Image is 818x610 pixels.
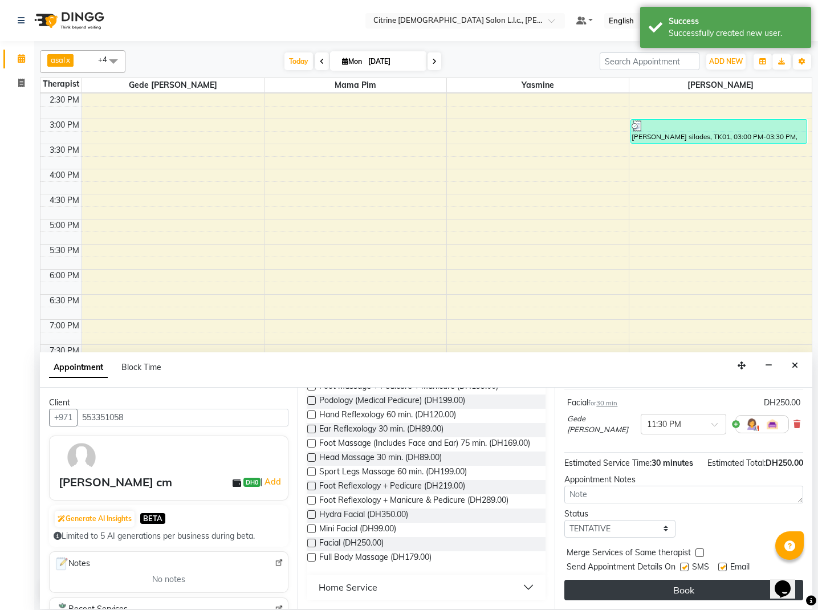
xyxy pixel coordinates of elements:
button: Book [564,580,803,600]
span: Send Appointment Details On [567,561,675,575]
span: Foot Massage + Pedicure + Manicure (DH199.00) [319,380,498,395]
div: 3:30 PM [47,144,82,156]
div: 5:30 PM [47,245,82,257]
div: Appointment Notes [564,474,803,486]
div: Status [564,508,675,520]
img: avatar [65,441,98,474]
a: Add [263,475,283,489]
div: Client [49,397,288,409]
div: Home Service [319,580,377,594]
button: Home Service [312,577,542,597]
div: 2:30 PM [47,94,82,106]
img: logo [29,5,107,36]
span: Hand Reflexology 60 min. (DH120.00) [319,409,456,423]
span: [PERSON_NAME] [629,78,812,92]
span: Hydra Facial (DH350.00) [319,509,408,523]
span: SMS [692,561,709,575]
button: Close [787,357,803,375]
button: ADD NEW [706,54,746,70]
span: Estimated Total: [707,458,766,468]
input: 2025-09-01 [365,53,422,70]
small: for [588,399,617,407]
span: BETA [140,513,165,524]
span: No notes [152,574,185,585]
span: Ear Reflexology 30 min. (DH89.00) [319,423,443,437]
span: Mon [339,57,365,66]
div: 5:00 PM [47,219,82,231]
span: Notes [54,556,90,571]
button: +971 [49,409,78,426]
button: Generate AI Insights [55,511,135,527]
span: Gede [PERSON_NAME] [567,413,636,436]
div: Success [669,15,803,27]
img: Hairdresser.png [745,417,759,431]
span: +4 [98,55,116,64]
span: Foot Massage (Includes Face and Ear) 75 min. (DH169.00) [319,437,530,452]
input: Search Appointment [600,52,699,70]
span: yasmine [447,78,629,92]
img: Interior.png [766,417,779,431]
div: 4:30 PM [47,194,82,206]
div: 7:00 PM [47,320,82,332]
div: 4:00 PM [47,169,82,181]
span: Foot Reflexology + Manicure & Pedicure (DH289.00) [319,494,508,509]
span: ADD NEW [709,57,743,66]
div: 7:30 PM [47,345,82,357]
span: Full Body Massage (DH179.00) [319,551,432,566]
div: 6:30 PM [47,295,82,307]
span: Appointment [49,357,108,378]
iframe: chat widget [770,564,807,599]
span: DH250.00 [766,458,803,468]
div: Facial [567,397,617,409]
input: Search by Name/Mobile/Email/Code [77,409,288,426]
div: Limited to 5 AI generations per business during beta. [54,530,284,542]
span: Email [730,561,750,575]
div: 6:00 PM [47,270,82,282]
div: Therapist [40,78,82,90]
span: | [261,475,283,489]
span: Gede [PERSON_NAME] [82,78,264,92]
span: Foot Reflexology + Pedicure (DH219.00) [319,480,465,494]
div: 3:00 PM [47,119,82,131]
span: Podology (Medical Pedicure) (DH199.00) [319,395,465,409]
span: 30 min [596,399,617,407]
span: 30 minutes [652,458,693,468]
div: DH250.00 [764,397,800,409]
span: Block Time [121,362,161,372]
span: Mini Facial (DH99.00) [319,523,396,537]
span: asal [51,55,65,64]
div: [PERSON_NAME] silades, TK01, 03:00 PM-03:30 PM, Full Body Massage [631,120,807,143]
div: [PERSON_NAME] cm [59,474,172,491]
a: x [65,55,70,64]
span: Sport Legs Massage 60 min. (DH199.00) [319,466,467,480]
span: Facial (DH250.00) [319,537,384,551]
span: Head Massage 30 min. (DH89.00) [319,452,442,466]
span: DH0 [243,478,261,487]
span: Estimated Service Time: [564,458,652,468]
span: Merge Services of Same therapist [567,547,691,561]
div: Successfully created new user. [669,27,803,39]
span: Today [284,52,313,70]
span: Mama Pim [264,78,446,92]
